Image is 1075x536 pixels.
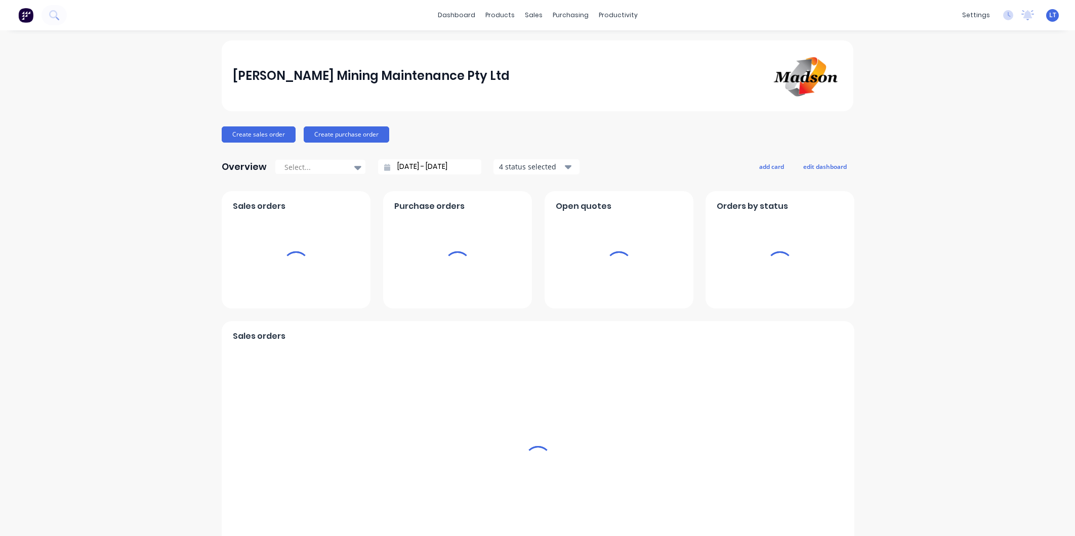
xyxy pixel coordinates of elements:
[556,200,611,212] span: Open quotes
[493,159,580,174] button: 4 status selected
[304,126,389,143] button: Create purchase order
[717,200,788,212] span: Orders by status
[18,8,33,23] img: Factory
[520,8,548,23] div: sales
[233,330,285,342] span: Sales orders
[222,157,267,177] div: Overview
[548,8,594,23] div: purchasing
[499,161,563,172] div: 4 status selected
[1049,11,1056,20] span: LT
[233,66,510,86] div: [PERSON_NAME] Mining Maintenance Pty Ltd
[222,126,296,143] button: Create sales order
[480,8,520,23] div: products
[394,200,465,212] span: Purchase orders
[433,8,480,23] a: dashboard
[233,200,285,212] span: Sales orders
[753,160,791,173] button: add card
[771,53,842,100] img: Madson Mining Maintenance Pty Ltd
[797,160,853,173] button: edit dashboard
[594,8,643,23] div: productivity
[957,8,995,23] div: settings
